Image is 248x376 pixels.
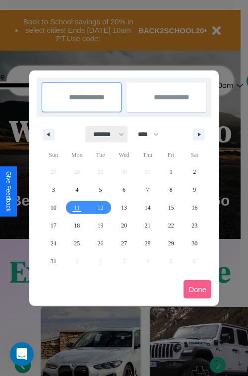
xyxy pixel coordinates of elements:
span: 1 [170,163,173,181]
span: 9 [193,181,196,199]
button: 2 [183,163,206,181]
span: 20 [121,217,127,234]
span: 29 [168,234,174,252]
button: 20 [112,217,135,234]
button: 14 [136,199,159,217]
button: Done [184,280,211,299]
span: 28 [144,234,150,252]
span: Sun [42,147,65,163]
span: Wed [112,147,135,163]
button: 21 [136,217,159,234]
span: 2 [193,163,196,181]
button: 16 [183,199,206,217]
span: 16 [191,199,197,217]
button: 13 [112,199,135,217]
button: 25 [65,234,88,252]
button: 6 [112,181,135,199]
span: Thu [136,147,159,163]
span: 12 [98,199,104,217]
span: 19 [98,217,104,234]
span: 13 [121,199,127,217]
button: 24 [42,234,65,252]
span: 15 [168,199,174,217]
span: Fri [159,147,183,163]
button: 12 [89,199,112,217]
span: 10 [51,199,57,217]
button: 18 [65,217,88,234]
span: 23 [191,217,197,234]
span: 17 [51,217,57,234]
button: 9 [183,181,206,199]
button: 28 [136,234,159,252]
span: 8 [170,181,173,199]
button: 17 [42,217,65,234]
span: 30 [191,234,197,252]
button: 11 [65,199,88,217]
span: 18 [74,217,80,234]
span: Tue [89,147,112,163]
button: 30 [183,234,206,252]
span: Sat [183,147,206,163]
span: 6 [123,181,125,199]
button: 1 [159,163,183,181]
span: 11 [74,199,80,217]
span: 3 [52,181,55,199]
button: 23 [183,217,206,234]
button: 29 [159,234,183,252]
button: 31 [42,252,65,270]
button: 3 [42,181,65,199]
button: 26 [89,234,112,252]
span: 31 [51,252,57,270]
span: Mon [65,147,88,163]
span: 24 [51,234,57,252]
span: 27 [121,234,127,252]
span: 26 [98,234,104,252]
button: 10 [42,199,65,217]
span: 14 [144,199,150,217]
iframe: Intercom live chat [10,342,34,366]
button: 27 [112,234,135,252]
button: 7 [136,181,159,199]
button: 15 [159,199,183,217]
div: Give Feedback [5,171,12,212]
span: 25 [74,234,80,252]
button: 19 [89,217,112,234]
button: 5 [89,181,112,199]
span: 21 [144,217,150,234]
span: 7 [146,181,149,199]
span: 5 [99,181,102,199]
button: 4 [65,181,88,199]
span: 22 [168,217,174,234]
button: 22 [159,217,183,234]
button: 8 [159,181,183,199]
span: 4 [75,181,78,199]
